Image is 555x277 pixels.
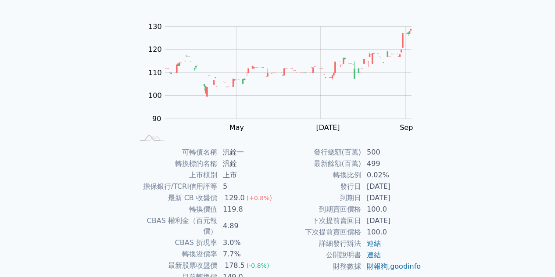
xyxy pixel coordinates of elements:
[390,262,421,270] a: goodinfo
[367,262,388,270] a: 財報狗
[278,215,362,227] td: 下次提前賣回日
[278,261,362,272] td: 財務數據
[278,158,362,169] td: 最新餘額(百萬)
[278,204,362,215] td: 到期賣回價格
[134,237,218,248] td: CBAS 折現率
[247,194,272,201] span: (+0.8%)
[218,158,278,169] td: 汎銓
[362,147,422,158] td: 500
[362,192,422,204] td: [DATE]
[152,115,161,123] tspan: 90
[278,249,362,261] td: 公開說明書
[134,215,218,237] td: CBAS 權利金（百元報價）
[134,204,218,215] td: 轉換價值
[218,147,278,158] td: 汎銓一
[218,181,278,192] td: 5
[229,123,244,132] tspan: May
[362,181,422,192] td: [DATE]
[400,123,413,132] tspan: Sep
[247,262,269,269] span: (-0.8%)
[362,227,422,238] td: 100.0
[278,147,362,158] td: 發行總額(百萬)
[218,204,278,215] td: 119.8
[134,147,218,158] td: 可轉債名稱
[278,169,362,181] td: 轉換比例
[148,68,162,77] tspan: 110
[143,22,424,150] g: Chart
[278,181,362,192] td: 發行日
[218,215,278,237] td: 4.89
[218,237,278,248] td: 3.0%
[134,260,218,271] td: 最新股票收盤價
[134,248,218,260] td: 轉換溢價率
[278,238,362,249] td: 詳細發行辦法
[362,158,422,169] td: 499
[148,45,162,54] tspan: 120
[218,248,278,260] td: 7.7%
[134,158,218,169] td: 轉換標的名稱
[362,204,422,215] td: 100.0
[316,123,340,132] tspan: [DATE]
[362,261,422,272] td: ,
[165,29,411,96] g: Series
[223,193,247,203] div: 129.0
[362,169,422,181] td: 0.02%
[148,91,162,100] tspan: 100
[134,192,218,204] td: 最新 CB 收盤價
[367,251,381,259] a: 連結
[218,169,278,181] td: 上市
[362,215,422,227] td: [DATE]
[367,239,381,248] a: 連結
[134,169,218,181] td: 上市櫃別
[134,181,218,192] td: 擔保銀行/TCRI信用評等
[278,227,362,238] td: 下次提前賣回價格
[223,260,247,271] div: 178.5
[148,22,162,31] tspan: 130
[278,192,362,204] td: 到期日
